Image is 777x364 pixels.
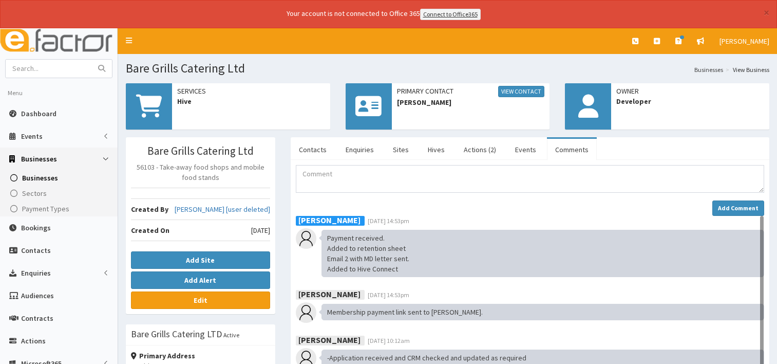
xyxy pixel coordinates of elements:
div: Payment received. Added to retention sheet Email 2 with MD letter sent. Added to Hive Connect [321,230,764,277]
span: Primary Contact [397,86,545,97]
a: Sectors [3,186,118,201]
span: Bookings [21,223,51,232]
h1: Bare Grills Catering Ltd [126,62,769,75]
small: Active [223,331,239,339]
span: Owner [616,86,764,96]
strong: Primary Address [131,351,195,360]
b: Add Alert [184,276,216,285]
a: Connect to Office365 [420,9,481,20]
span: Events [21,132,43,141]
a: Comments [547,139,597,160]
button: Add Alert [131,271,270,289]
a: Contacts [291,139,335,160]
b: [PERSON_NAME] [298,289,361,299]
span: Businesses [22,173,58,183]
strong: Add Comment [718,204,759,212]
a: [PERSON_NAME] [712,28,777,54]
a: Edit [131,292,270,309]
a: Payment Types [3,201,118,216]
a: Businesses [3,170,118,186]
a: Actions (2) [456,139,504,160]
span: [DATE] [251,225,270,235]
a: Events [507,139,544,160]
a: Enquiries [337,139,382,160]
span: Sectors [22,189,47,198]
button: Add Comment [712,201,764,216]
b: Created On [131,226,169,235]
span: Services [177,86,325,96]
span: Payment Types [22,204,69,213]
span: Businesses [21,154,57,163]
b: Created By [131,205,168,214]
input: Search... [6,60,92,78]
li: View Business [723,65,769,74]
h3: Bare Grills Catering LTD [131,330,222,339]
span: Enquiries [21,268,51,278]
span: [DATE] 10:12am [368,337,410,344]
span: Hive [177,96,325,106]
b: [PERSON_NAME] [298,215,361,225]
span: Developer [616,96,764,106]
span: [PERSON_NAME] [397,97,545,107]
span: Actions [21,336,46,345]
a: View Contact [498,86,544,97]
span: Contracts [21,314,53,323]
span: Audiences [21,291,54,300]
span: [DATE] 14:53pm [368,217,409,225]
p: 56103 - Take-away food shops and mobile food stands [131,162,270,183]
div: Your account is not connected to Office 365 [83,8,684,20]
button: × [764,7,769,18]
a: [PERSON_NAME] [user deleted] [175,204,270,214]
span: [PERSON_NAME] [719,37,769,46]
b: Edit [194,296,207,305]
div: Membership payment link sent to [PERSON_NAME]. [321,304,764,320]
b: Add Site [186,256,215,265]
a: Hives [420,139,453,160]
span: Contacts [21,246,51,255]
span: Dashboard [21,109,56,118]
textarea: Comment [296,165,764,193]
a: Sites [385,139,417,160]
span: [DATE] 14:53pm [368,291,409,299]
h3: Bare Grills Catering Ltd [131,145,270,157]
a: Businesses [694,65,723,74]
b: [PERSON_NAME] [298,335,361,345]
